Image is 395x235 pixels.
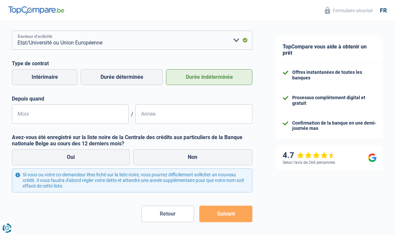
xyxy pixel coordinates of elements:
label: Type de contrat [12,60,252,67]
div: fr [380,7,387,14]
button: Formulaire sécurisé [321,5,377,16]
div: TopCompare vous aide à obtenir un prêt [276,37,383,63]
div: Selon l’avis de 266 personnes [283,160,335,165]
input: AAAA [135,104,252,124]
label: Intérimaire [12,69,77,85]
label: Non [133,149,253,165]
div: Processus complètement digital et gratuit [292,95,377,106]
div: 4.7 [283,151,336,160]
label: Avez-vous été enregistré sur la liste noire de la Centrale des crédits aux particuliers de la Ban... [12,134,252,147]
span: / [129,111,135,117]
label: Durée indéterminée [166,69,252,85]
div: Offres instantanées de toutes les banques [292,70,377,81]
label: Oui [12,149,130,165]
button: Suivant [199,206,252,222]
label: Durée déterminée [81,69,163,85]
button: Retour [141,206,194,222]
input: MM [12,104,129,124]
div: Si vous ou votre co-demandeur êtes fiché sur la liste noire, vous pourrez difficilement sollicite... [12,168,252,192]
div: Confirmation de la banque en une demi-journée max [292,120,377,132]
label: Depuis quand [12,96,252,102]
img: TopCompare Logo [8,6,64,14]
